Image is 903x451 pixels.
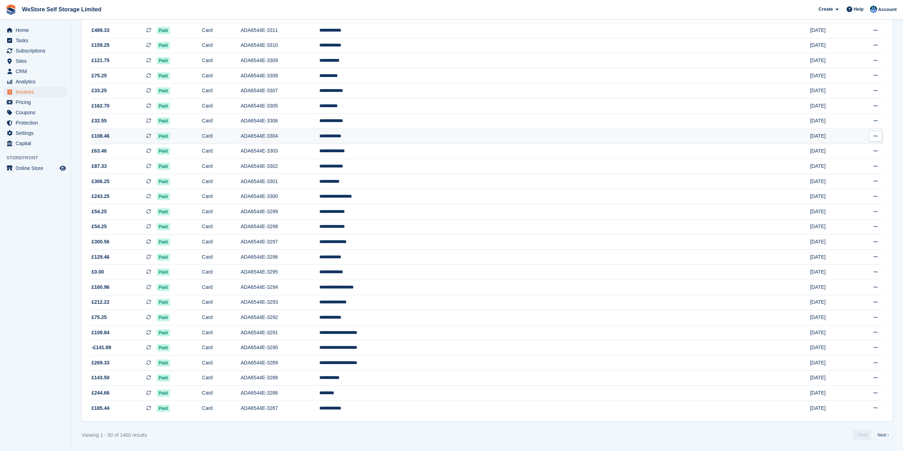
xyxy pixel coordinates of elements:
td: ADA6544E-3304 [241,129,319,144]
span: £129.46 [92,253,110,261]
a: WeStore Self Storage Limited [19,4,104,15]
td: Card [202,98,241,114]
td: Card [202,265,241,280]
span: Paid [157,344,170,351]
td: ADA6544E-3306 [241,114,319,129]
span: Sites [16,56,58,66]
td: Card [202,401,241,416]
span: -£141.89 [92,344,111,351]
span: £159.25 [92,42,110,49]
a: menu [4,46,67,56]
td: [DATE] [810,159,853,174]
span: Paid [157,299,170,306]
td: Card [202,144,241,159]
a: menu [4,35,67,45]
td: ADA6544E-3287 [241,401,319,416]
td: ADA6544E-3295 [241,265,319,280]
td: Card [202,114,241,129]
td: Card [202,53,241,68]
td: ADA6544E-3291 [241,325,319,340]
td: [DATE] [810,401,853,416]
td: Card [202,83,241,99]
td: [DATE] [810,280,853,295]
a: menu [4,163,67,173]
td: [DATE] [810,295,853,310]
td: Card [202,219,241,235]
span: £54.25 [92,208,107,215]
td: [DATE] [810,68,853,83]
td: ADA6544E-3300 [241,189,319,204]
span: Paid [157,390,170,397]
span: Pricing [16,97,58,107]
td: [DATE] [810,325,853,340]
a: Preview store [59,164,67,172]
td: Card [202,356,241,371]
div: Viewing 1 - 50 of 1460 results [82,431,147,439]
td: [DATE] [810,340,853,356]
td: ADA6544E-3305 [241,98,319,114]
img: Joanne Goff [870,6,877,13]
span: Paid [157,57,170,64]
td: [DATE] [810,356,853,371]
td: [DATE] [810,204,853,220]
span: Paid [157,238,170,246]
td: Card [202,159,241,174]
td: Card [202,386,241,401]
td: [DATE] [810,83,853,99]
span: £63.46 [92,147,107,155]
td: Card [202,38,241,53]
td: ADA6544E-3308 [241,68,319,83]
td: ADA6544E-3293 [241,295,319,310]
span: Coupons [16,108,58,117]
span: £269.33 [92,359,110,367]
td: [DATE] [810,144,853,159]
td: ADA6544E-3299 [241,204,319,220]
td: [DATE] [810,114,853,129]
span: Paid [157,178,170,185]
td: Card [202,129,241,144]
td: ADA6544E-3286 [241,386,319,401]
td: ADA6544E-3296 [241,249,319,265]
span: £75.25 [92,314,107,321]
span: Paid [157,405,170,412]
span: Protection [16,118,58,128]
a: menu [4,66,67,76]
td: [DATE] [810,370,853,386]
td: [DATE] [810,265,853,280]
span: Paid [157,269,170,276]
td: Card [202,174,241,189]
span: £244.66 [92,389,110,397]
span: Online Store [16,163,58,173]
span: Paid [157,374,170,381]
span: Paid [157,133,170,140]
span: £87.33 [92,163,107,170]
span: Paid [157,42,170,49]
span: CRM [16,66,58,76]
td: [DATE] [810,189,853,204]
a: menu [4,87,67,97]
span: Settings [16,128,58,138]
span: Paid [157,254,170,261]
td: ADA6544E-3290 [241,340,319,356]
td: Card [202,370,241,386]
td: ADA6544E-3307 [241,83,319,99]
a: Next [874,430,892,440]
span: Storefront [6,154,71,161]
span: £75.25 [92,72,107,79]
a: menu [4,108,67,117]
span: £162.70 [92,102,110,110]
td: Card [202,340,241,356]
span: Paid [157,193,170,200]
span: £108.46 [92,132,110,140]
span: Invoices [16,87,58,97]
td: Card [202,280,241,295]
span: Paid [157,314,170,321]
span: Help [854,6,864,13]
td: [DATE] [810,38,853,53]
span: £212.22 [92,298,110,306]
span: Account [878,6,897,13]
span: £160.96 [92,284,110,291]
td: Card [202,310,241,325]
td: ADA6544E-3302 [241,159,319,174]
span: £32.55 [92,117,107,125]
